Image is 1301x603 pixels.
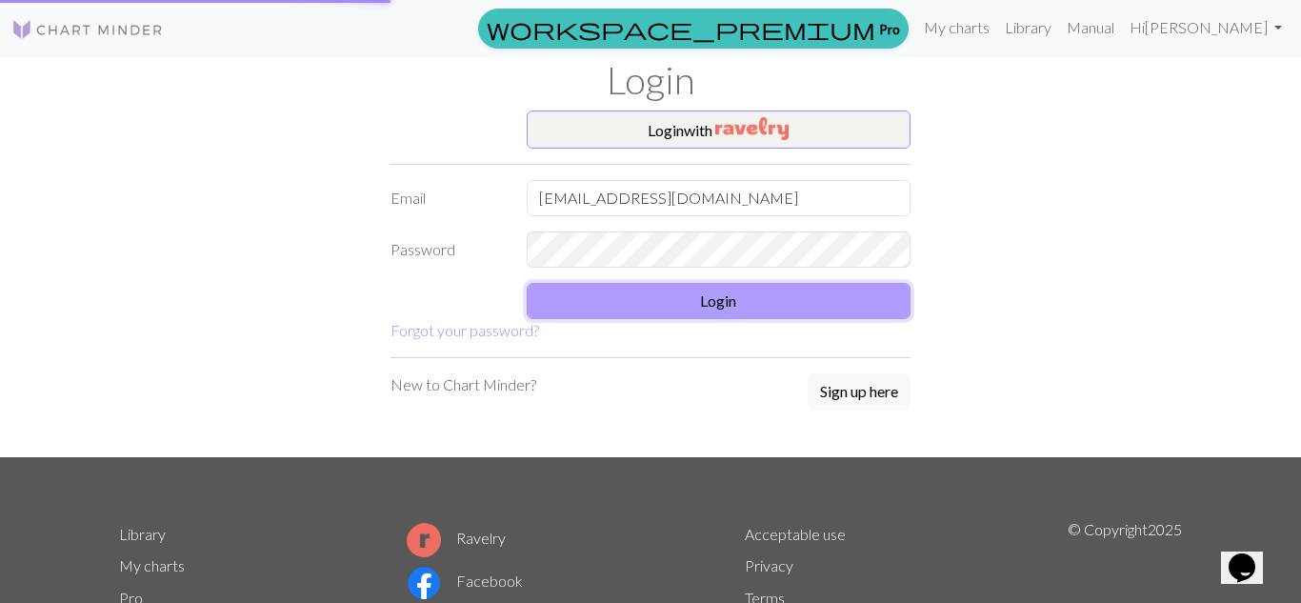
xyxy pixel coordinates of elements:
a: Ravelry [407,529,506,547]
iframe: chat widget [1221,527,1282,584]
a: My charts [916,9,997,47]
a: Acceptable use [745,525,846,543]
a: Privacy [745,556,793,574]
a: Library [997,9,1059,47]
img: Ravelry [715,117,789,140]
label: Email [379,180,515,216]
a: Sign up here [808,373,911,412]
a: Pro [478,9,909,49]
img: Facebook logo [407,566,441,600]
a: Manual [1059,9,1122,47]
h1: Login [108,57,1193,103]
button: Loginwith [527,111,911,149]
a: Facebook [407,572,523,590]
a: Library [119,525,166,543]
a: Forgot your password? [390,321,539,339]
p: New to Chart Minder? [390,373,536,396]
span: workspace_premium [487,15,875,42]
img: Ravelry logo [407,523,441,557]
button: Sign up here [808,373,911,410]
button: Login [527,283,911,319]
a: My charts [119,556,185,574]
a: Hi[PERSON_NAME] [1122,9,1290,47]
label: Password [379,231,515,268]
img: Logo [11,18,164,41]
